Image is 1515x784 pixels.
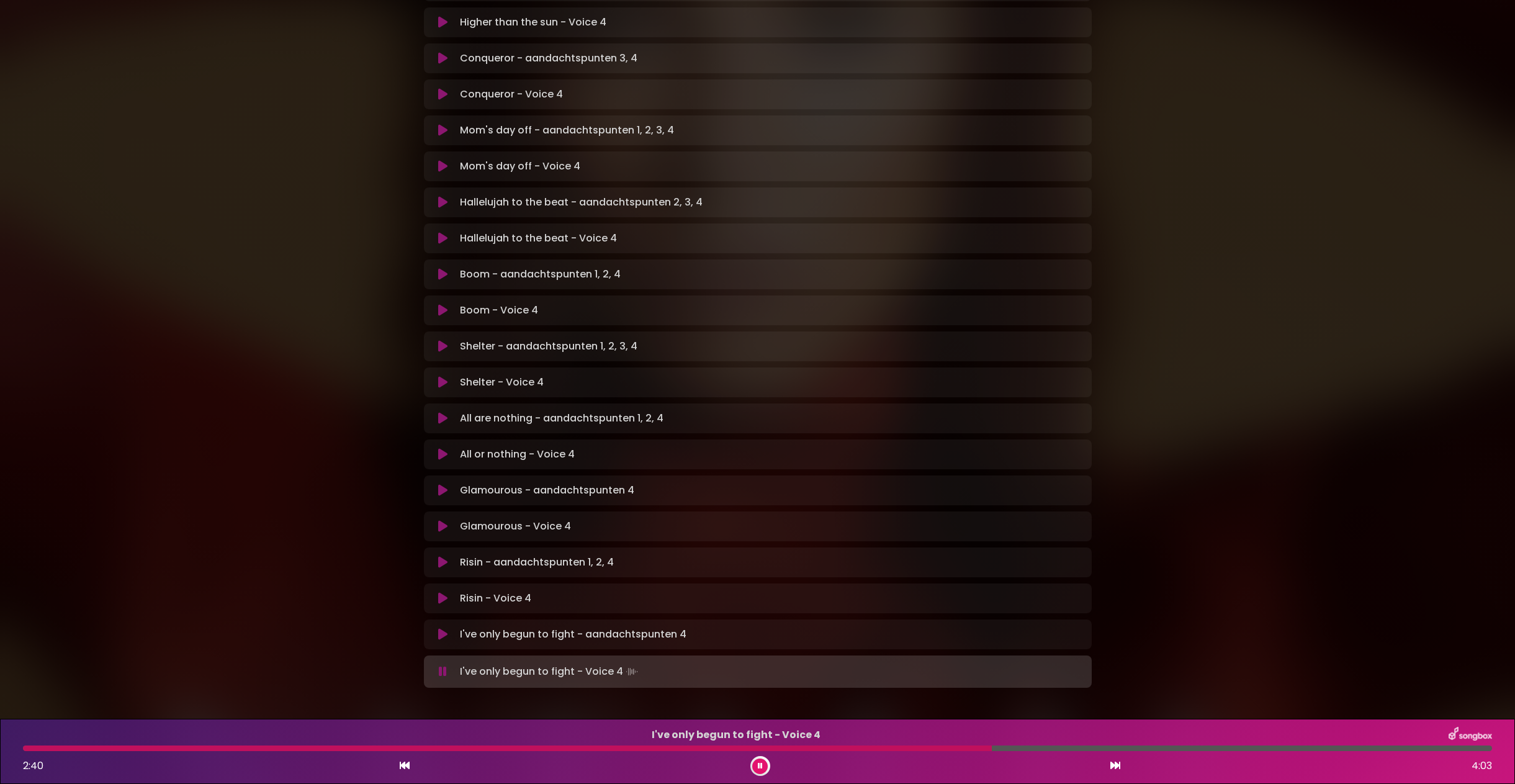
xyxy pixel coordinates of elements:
[460,339,1084,354] p: Shelter - aandachtspunten 1, 2, 3, 4
[460,15,1084,30] p: Higher than the sun - Voice 4
[460,303,1084,318] p: Boom - Voice 4
[1449,727,1492,743] img: songbox-logo-white.png
[460,591,1084,606] p: Risin - Voice 4
[460,555,1084,570] p: Risin - aandachtspunten 1, 2, 4
[460,411,1084,426] p: All are nothing - aandachtspunten 1, 2, 4
[460,195,1084,210] p: Hallelujah to the beat - aandachtspunten 2, 3, 4
[460,519,1084,534] p: Glamourous - Voice 4
[460,159,1084,174] p: Mom's day off - Voice 4
[23,728,1449,742] p: I've only begun to fight - Voice 4
[460,483,1084,498] p: Glamourous - aandachtspunten 4
[460,123,1084,138] p: Mom's day off - aandachtspunten 1, 2, 3, 4
[460,267,1084,282] p: Boom - aandachtspunten 1, 2, 4
[460,627,1084,642] p: I've only begun to fight - aandachtspunten 4
[460,51,1084,66] p: Conqueror - aandachtspunten 3, 4
[460,87,1084,102] p: Conqueror - Voice 4
[623,663,641,680] img: waveform4.gif
[460,663,1084,680] p: I've only begun to fight - Voice 4
[460,231,1084,246] p: Hallelujah to the beat - Voice 4
[460,447,1084,462] p: All or nothing - Voice 4
[460,375,1084,390] p: Shelter - Voice 4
